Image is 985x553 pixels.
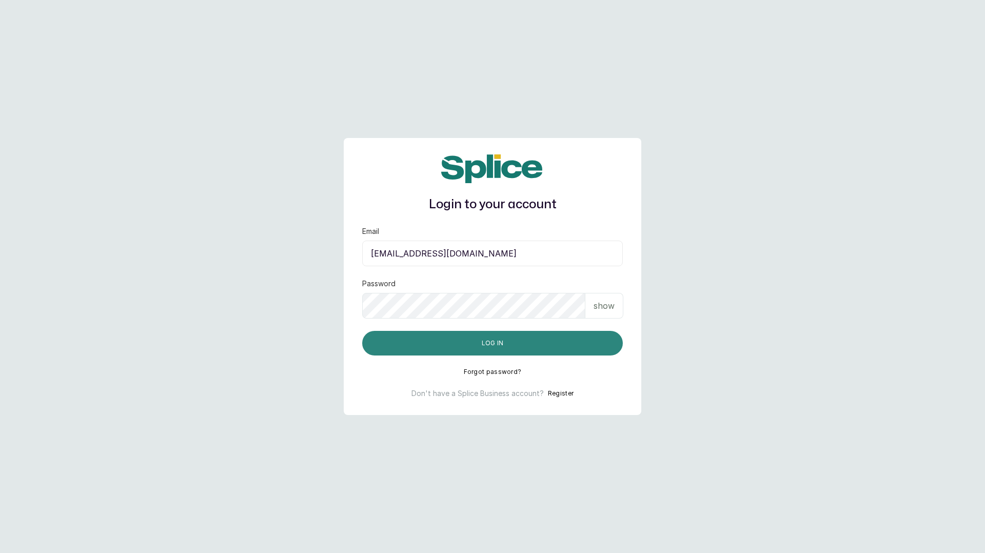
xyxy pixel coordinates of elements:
button: Forgot password? [464,368,522,376]
label: Email [362,226,379,236]
label: Password [362,279,396,289]
p: Don't have a Splice Business account? [411,388,544,399]
button: Log in [362,331,623,355]
input: email@acme.com [362,241,623,266]
h1: Login to your account [362,195,623,214]
p: show [594,300,615,312]
button: Register [548,388,574,399]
